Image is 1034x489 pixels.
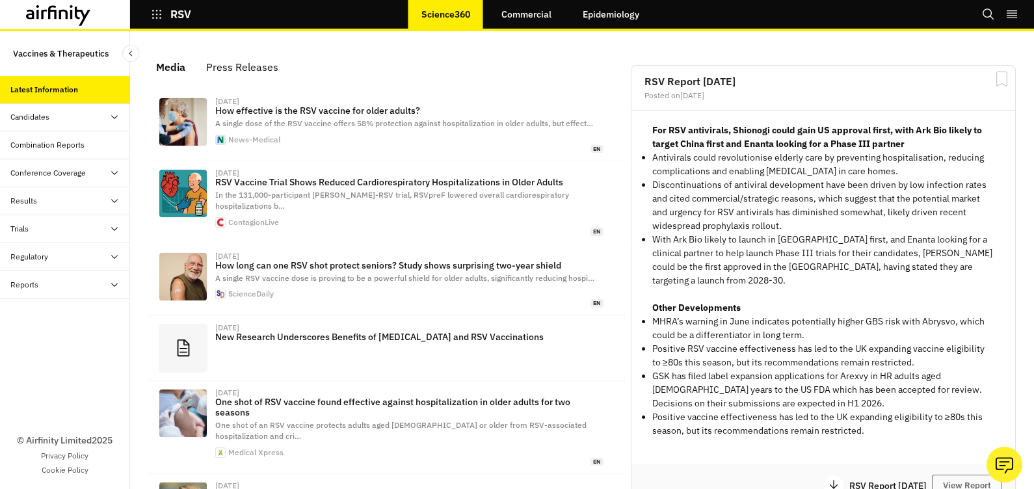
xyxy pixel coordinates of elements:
img: web-app-manifest-512x512.png [216,448,225,457]
div: Candidates [10,111,49,123]
button: RSV [151,3,191,25]
div: [DATE] [215,324,239,332]
li: Positive RSV vaccine effectiveness has led to the UK expanding vaccine eligibility to ≥80s this s... [652,342,994,369]
button: Close Sidebar [122,45,139,62]
a: [DATE]RSV Vaccine Trial Shows Reduced Cardiorespiratory Hospitalizations in Older AdultsIn the 13... [148,161,626,244]
div: Posted on [DATE] [644,92,1002,99]
div: [DATE] [215,389,239,397]
a: [DATE]How long can one RSV shot protect seniors? Study shows surprising two-year shieldA single R... [148,244,626,316]
p: RSV [170,8,191,20]
span: en [590,299,603,308]
div: Combination Reports [10,139,85,151]
p: RSV Vaccine Trial Shows Reduced Cardiorespiratory Hospitalizations in Older Adults [215,177,603,187]
a: [DATE]New Research Underscores Benefits of [MEDICAL_DATA] and RSV Vaccinations [148,316,626,381]
div: Latest Information [10,84,78,96]
strong: Other Developments [652,302,741,313]
img: favicon.ico [216,218,225,227]
a: [DATE]One shot of RSV vaccine found effective against hospitalization in older adults for two sea... [148,381,626,474]
img: elder-vaccine.jpg [159,390,207,437]
img: favicon-96x96.png [216,135,225,144]
span: en [590,458,603,466]
div: Trials [10,223,29,235]
p: Vaccines & Therapeutics [13,42,109,66]
div: [DATE] [215,98,239,105]
button: Search [982,3,995,25]
p: One shot of RSV vaccine found effective against hospitalization in older adults for two seasons [215,397,603,417]
span: A single RSV vaccine dose is proving to be a powerful shield for older adults, significantly redu... [215,273,594,283]
span: en [590,145,603,153]
li: GSK has filed label expansion applications for Arexvy in HR adults aged [DEMOGRAPHIC_DATA] years ... [652,369,994,410]
img: d422240f362a81f0a7f5838278ec57aeb896af50-1024x1024.png [159,170,207,217]
span: A single dose of the RSV vaccine offers 58% protection against hospitalization in older adults, b... [215,118,593,128]
div: [DATE] [215,252,239,260]
img: favicon.ico [216,289,225,298]
div: Press Releases [206,57,278,77]
span: One shot of an RSV vaccine protects adults aged [DEMOGRAPHIC_DATA] or older from RSV-associated h... [215,420,587,441]
img: ImageForNews_818178_17568987710732612.jpg [159,98,207,146]
div: News-Medical [228,136,280,144]
div: [DATE] [215,169,239,177]
p: How long can one RSV shot protect seniors? Study shows surprising two-year shield [215,260,603,271]
span: en [590,228,603,236]
p: How effective is the RSV vaccine for older adults? [215,105,603,116]
button: Ask our analysts [987,447,1022,482]
li: Positive vaccine effectiveness has led to the UK expanding eligibility to ≥80s this season, but i... [652,410,994,438]
a: Cookie Policy [42,464,88,476]
span: In the 131,000-participant [PERSON_NAME]-RSV trial, RSVpreF lowered overall cardiorespiratory hos... [215,190,569,211]
div: Media [156,57,185,77]
svg: Bookmark Report [994,71,1010,87]
p: Antivirals could revolutionise elderly care by preventing hospitalisation, reducing complications... [652,151,994,178]
a: Privacy Policy [41,450,88,462]
p: Discontinuations of antiviral development have been driven by low infection rates and cited comme... [652,178,994,233]
p: New Research Underscores Benefits of [MEDICAL_DATA] and RSV Vaccinations [215,332,603,342]
div: Reports [10,279,38,291]
p: With Ark Bio likely to launch in [GEOGRAPHIC_DATA] first, and Enanta looking for a clinical partn... [652,233,994,287]
div: Conference Coverage [10,167,86,179]
p: Science360 [421,9,470,20]
div: ScienceDaily [228,290,274,298]
div: Regulatory [10,251,48,263]
li: MHRA’s warning in June indicates potentially higher GBS risk with Abrysvo, which could be a diffe... [652,315,994,342]
div: Medical Xpress [228,449,284,456]
div: ContagionLive [228,218,279,226]
a: [DATE]How effective is the RSV vaccine for older adults?A single dose of the RSV vaccine offers 5... [148,90,626,161]
strong: For RSV antivirals, Shionogi could gain US approval first, with Ark Bio likely to target China fi... [652,124,982,150]
h2: RSV Report [DATE] [644,76,1002,86]
p: © Airfinity Limited 2025 [17,434,113,447]
div: Results [10,195,37,207]
img: happy-mature-man-vaccine.webp [159,253,207,300]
